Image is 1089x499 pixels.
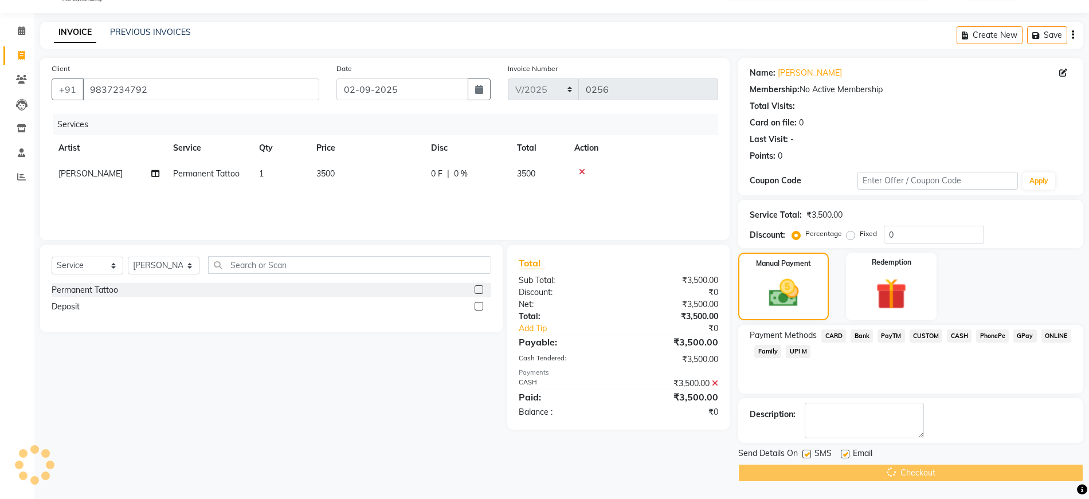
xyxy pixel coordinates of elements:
div: Permanent Tattoo [52,284,118,296]
input: Search or Scan [208,256,491,274]
div: Discount: [510,286,618,298]
div: Net: [510,298,618,311]
div: Payable: [510,335,618,349]
label: Redemption [872,257,911,268]
th: Price [310,135,424,161]
div: No Active Membership [750,84,1072,96]
span: [PERSON_NAME] [58,168,123,179]
span: 3500 [316,168,335,179]
div: CASH [510,378,618,390]
div: Paid: [510,390,618,404]
label: Percentage [805,229,842,239]
input: Enter Offer / Coupon Code [857,172,1019,190]
div: 0 [799,117,804,129]
div: ₹3,500.00 [806,209,843,221]
div: Total: [510,311,618,323]
button: Apply [1023,172,1055,190]
div: Cash Tendered: [510,353,618,366]
div: ₹0 [637,323,727,335]
img: _cash.svg [759,276,808,311]
div: Membership: [750,84,800,96]
input: Search by Name/Mobile/Email/Code [83,78,319,100]
div: ₹3,500.00 [618,378,727,390]
div: ₹3,500.00 [618,390,727,404]
div: Services [53,114,727,135]
th: Service [166,135,252,161]
span: Payment Methods [750,329,817,341]
div: ₹0 [618,406,727,418]
span: Send Details On [738,447,798,462]
div: Total Visits: [750,100,795,112]
span: ONLINE [1041,329,1071,343]
div: ₹0 [618,286,727,298]
th: Qty [252,135,310,161]
label: Invoice Number [508,64,558,74]
div: ₹3,500.00 [618,335,727,349]
div: Description: [750,408,796,421]
div: Deposit [52,301,80,313]
div: Name: [750,67,775,79]
span: 1 [259,168,264,179]
div: Points: [750,150,775,162]
div: ₹3,500.00 [618,274,727,286]
span: Total [519,257,545,269]
span: CASH [947,329,972,343]
label: Fixed [860,229,877,239]
span: SMS [814,447,832,462]
div: Coupon Code [750,175,857,187]
label: Client [52,64,70,74]
th: Artist [52,135,166,161]
div: Payments [519,368,718,378]
label: Manual Payment [756,258,811,269]
span: Bank [851,329,873,343]
span: 3500 [517,168,535,179]
a: [PERSON_NAME] [778,67,842,79]
span: 0 F [431,168,442,180]
th: Action [567,135,718,161]
button: Create New [957,26,1023,44]
span: GPay [1013,329,1037,343]
label: Date [336,64,352,74]
a: PREVIOUS INVOICES [110,27,191,37]
a: INVOICE [54,22,96,43]
span: PhonePe [976,329,1009,343]
div: Balance : [510,406,618,418]
button: Save [1027,26,1067,44]
div: Card on file: [750,117,797,129]
img: _gift.svg [866,274,916,313]
span: 0 % [454,168,468,180]
th: Total [510,135,567,161]
div: Service Total: [750,209,802,221]
div: ₹3,500.00 [618,311,727,323]
span: PayTM [878,329,905,343]
th: Disc [424,135,510,161]
div: 0 [778,150,782,162]
div: ₹3,500.00 [618,353,727,366]
span: | [447,168,449,180]
span: CUSTOM [910,329,943,343]
span: CARD [821,329,846,343]
div: ₹3,500.00 [618,298,727,311]
div: Last Visit: [750,133,788,146]
span: Permanent Tattoo [173,168,240,179]
div: Sub Total: [510,274,618,286]
span: Email [853,447,872,462]
button: +91 [52,78,84,100]
div: - [790,133,794,146]
span: Family [754,345,781,358]
div: Discount: [750,229,785,241]
span: UPI M [786,345,810,358]
a: Add Tip [510,323,637,335]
